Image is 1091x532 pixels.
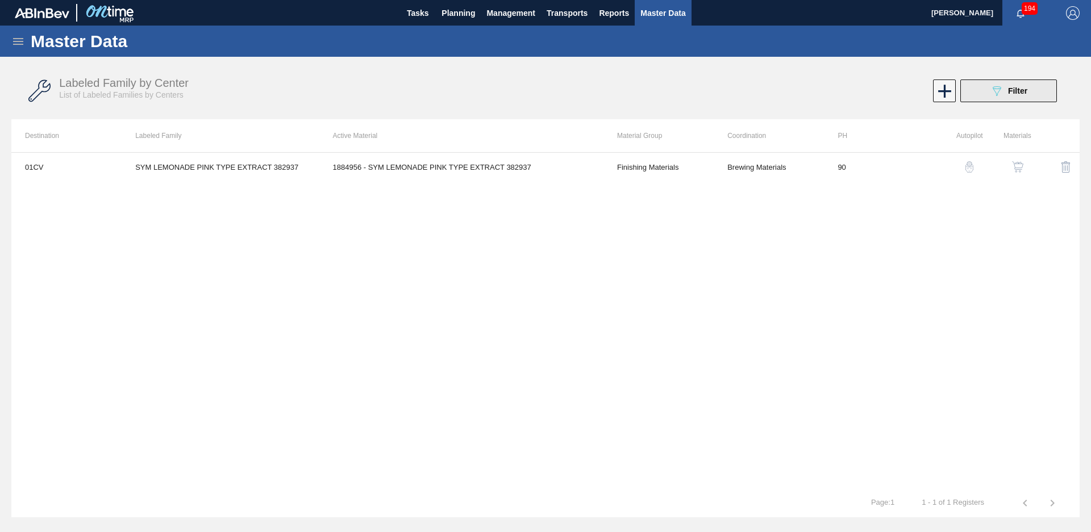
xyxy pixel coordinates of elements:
[319,153,603,181] td: 1884956 - SYM LEMONADE PINK TYPE EXTRACT 382937
[59,77,189,89] span: Labeled Family by Center
[486,6,535,20] span: Management
[935,119,983,152] th: Autopilot
[442,6,475,20] span: Planning
[714,153,824,181] td: Brewing Materials
[983,119,1031,152] th: Materials
[908,489,998,507] td: 1 - 1 of 1 Registers
[1004,153,1031,181] button: shopping-cart-icon
[405,6,430,20] span: Tasks
[1002,5,1039,21] button: Notifications
[1066,6,1080,20] img: Logout
[824,119,934,152] th: PH
[11,153,122,181] td: 01CV
[989,153,1031,181] div: View Materials
[1012,161,1023,173] img: shopping-cart-icon
[59,90,184,99] span: List of Labeled Families by Centers
[640,6,685,20] span: Master Data
[932,79,955,102] div: New labeled family by center
[319,119,603,152] th: Active Material
[15,8,69,18] img: TNhmsLtSVTkK8tSr43FrP2fwEKptu5GPRR3wAAAABJRU5ErkJggg==
[964,161,975,173] img: auto-pilot-icon
[1059,160,1073,174] img: delete-icon
[603,119,714,152] th: Material Group
[940,153,983,181] div: Autopilot Configuration
[1052,153,1080,181] button: delete-icon
[1008,86,1027,95] span: Filter
[11,119,122,152] th: Destination
[122,153,319,181] td: SYM LEMONADE PINK TYPE EXTRACT 382937
[956,153,983,181] button: auto-pilot-icon
[955,79,1063,102] div: Filter labeled family by center
[960,79,1057,102] button: Filter
[1037,153,1080,181] div: Delete Labeled Family X Center
[714,119,824,152] th: Coordination
[603,153,714,181] td: Finishing Materials
[599,6,629,20] span: Reports
[824,153,934,181] td: 90
[857,489,908,507] td: Page : 1
[1022,2,1038,15] span: 194
[31,35,232,48] h1: Master Data
[122,119,319,152] th: Labeled Family
[547,6,588,20] span: Transports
